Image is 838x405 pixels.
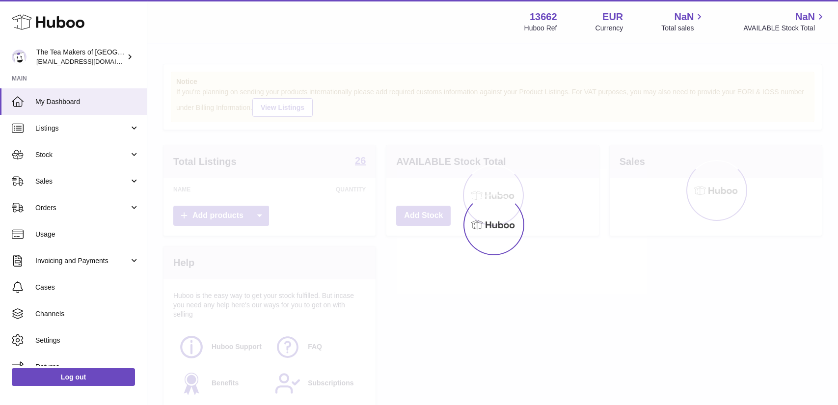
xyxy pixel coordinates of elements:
span: Listings [35,124,129,133]
span: Channels [35,309,139,319]
span: AVAILABLE Stock Total [743,24,826,33]
span: [EMAIL_ADDRESS][DOMAIN_NAME] [36,57,144,65]
div: Huboo Ref [524,24,557,33]
span: Sales [35,177,129,186]
a: Log out [12,368,135,386]
span: Cases [35,283,139,292]
span: Stock [35,150,129,160]
span: Settings [35,336,139,345]
span: Invoicing and Payments [35,256,129,266]
a: NaN AVAILABLE Stock Total [743,10,826,33]
a: NaN Total sales [661,10,705,33]
div: Currency [595,24,623,33]
strong: EUR [602,10,623,24]
span: Returns [35,362,139,372]
span: Orders [35,203,129,213]
div: The Tea Makers of [GEOGRAPHIC_DATA] [36,48,125,66]
strong: 13662 [530,10,557,24]
span: Usage [35,230,139,239]
span: Total sales [661,24,705,33]
span: NaN [795,10,815,24]
span: My Dashboard [35,97,139,107]
img: tea@theteamakers.co.uk [12,50,27,64]
span: NaN [674,10,694,24]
